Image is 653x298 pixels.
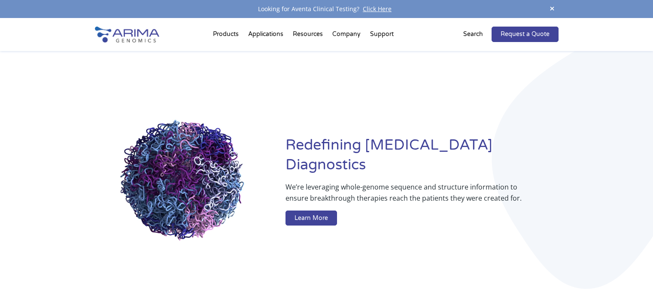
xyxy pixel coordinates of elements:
[285,135,558,181] h1: Redefining [MEDICAL_DATA] Diagnostics
[285,181,524,211] p: We’re leveraging whole-genome sequence and structure information to ensure breakthrough therapies...
[492,27,559,42] a: Request a Quote
[285,211,337,226] a: Learn More
[610,257,653,298] iframe: Chat Widget
[359,5,395,13] a: Click Here
[95,27,159,42] img: Arima-Genomics-logo
[463,29,483,40] p: Search
[95,3,559,15] div: Looking for Aventa Clinical Testing?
